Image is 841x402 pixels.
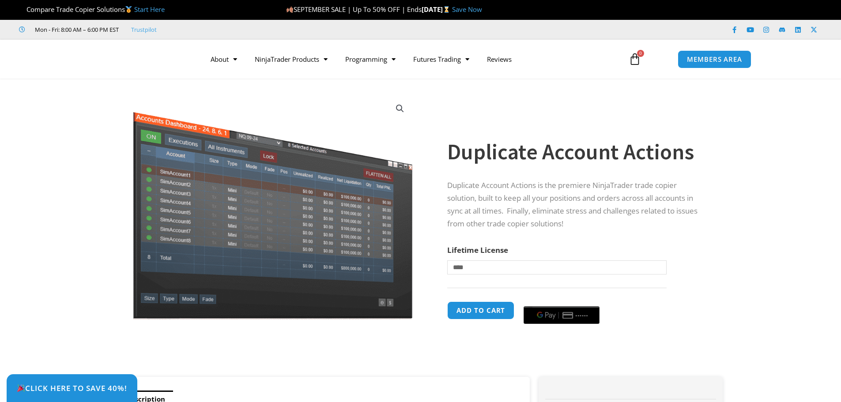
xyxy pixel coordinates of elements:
a: About [202,49,246,69]
a: MEMBERS AREA [678,50,751,68]
span: Click Here to save 40%! [17,384,127,392]
span: SEPTEMBER SALE | Up To 50% OFF | Ends [286,5,422,14]
img: 🎉 [17,384,25,392]
span: MEMBERS AREA [687,56,742,63]
strong: [DATE] [422,5,452,14]
a: 0 [615,46,654,72]
a: View full-screen image gallery [392,101,408,116]
a: NinjaTrader Products [246,49,336,69]
nav: Menu [202,49,618,69]
img: 🥇 [125,6,132,13]
span: Compare Trade Copier Solutions [19,5,165,14]
button: Buy with GPay [524,306,600,324]
a: Start Here [134,5,165,14]
a: Trustpilot [131,24,157,35]
h1: Duplicate Account Actions [447,136,705,167]
a: 🎉Click Here to save 40%! [7,374,137,402]
a: Save Now [452,5,482,14]
span: Mon - Fri: 8:00 AM – 6:00 PM EST [33,24,119,35]
button: Add to cart [447,301,514,319]
img: 🍂 [287,6,293,13]
a: Programming [336,49,404,69]
label: Lifetime License [447,245,508,255]
img: Screenshot 2024-08-26 15414455555 [131,94,415,319]
img: ⌛ [443,6,450,13]
a: Futures Trading [404,49,478,69]
iframe: Secure payment input frame [522,300,601,301]
img: 🏆 [19,6,26,13]
p: Duplicate Account Actions is the premiere NinjaTrader trade copier solution, built to keep all yo... [447,179,705,230]
img: LogoAI | Affordable Indicators – NinjaTrader [90,43,185,75]
text: •••••• [576,312,589,319]
a: Reviews [478,49,520,69]
span: 0 [637,50,644,57]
